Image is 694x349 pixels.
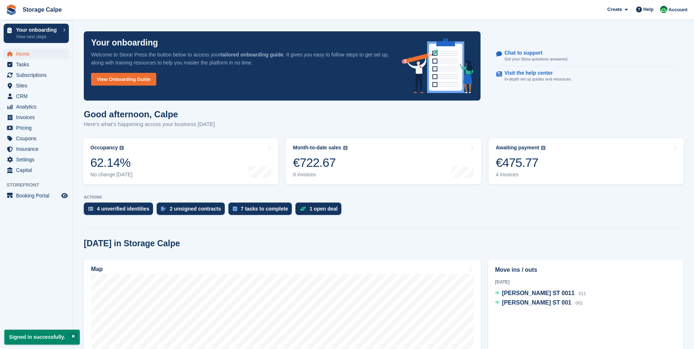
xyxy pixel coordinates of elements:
div: 4 invoices [496,172,546,178]
a: Storage Calpe [20,4,65,16]
a: Month-to-date sales €722.67 8 invoices [286,138,481,184]
p: Your onboarding [91,39,158,47]
img: contract_signature_icon-13c848040528278c33f63329250d36e43548de30e8caae1d1a13099fd9432cc5.svg [161,207,166,211]
div: 1 open deal [310,206,338,212]
span: [PERSON_NAME] ST 001 [502,299,571,306]
span: Help [643,6,654,13]
span: Booking Portal [16,191,60,201]
a: Visit the help center In-depth set up guides and resources. [496,66,676,86]
a: Chat to support Get your Stora questions answered. [496,46,676,66]
a: Awaiting payment €475.77 4 invoices [489,138,684,184]
span: Tasks [16,59,60,70]
img: icon-info-grey-7440780725fd019a000dd9b08b2336e03edf1995a4989e88bcd33f0948082b44.svg [541,146,545,150]
a: Preview store [60,191,69,200]
a: [PERSON_NAME] ST 001 001 [495,298,583,308]
a: menu [4,91,69,101]
a: Your onboarding View next steps [4,24,69,43]
span: Storefront [7,181,72,189]
span: Sites [16,81,60,91]
img: deal-1b604bf984904fb50ccaf53a9ad4b4a5d6e5aea283cecdc64d6e3604feb123c2.svg [300,206,306,211]
a: 4 unverified identities [84,203,157,219]
div: Occupancy [90,145,118,151]
a: menu [4,59,69,70]
a: 2 unsigned contracts [157,203,228,219]
h2: Move ins / outs [495,266,676,274]
span: Home [16,49,60,59]
div: €475.77 [496,155,546,170]
a: View Onboarding Guide [91,73,156,86]
p: In-depth set up guides and resources. [505,76,572,82]
span: CRM [16,91,60,101]
span: Analytics [16,102,60,112]
img: verify_identity-adf6edd0f0f0b5bbfe63781bf79b02c33cf7c696d77639b501bdc392416b5a36.svg [88,207,93,211]
span: Invoices [16,112,60,122]
a: 1 open deal [295,203,345,219]
a: menu [4,191,69,201]
div: 62.14% [90,155,133,170]
p: View next steps [16,34,59,40]
p: Signed in successfully. [4,330,80,345]
span: Coupons [16,133,60,144]
a: menu [4,70,69,80]
span: 011 [579,291,586,296]
div: Awaiting payment [496,145,540,151]
span: Subscriptions [16,70,60,80]
img: icon-info-grey-7440780725fd019a000dd9b08b2336e03edf1995a4989e88bcd33f0948082b44.svg [343,146,348,150]
img: icon-info-grey-7440780725fd019a000dd9b08b2336e03edf1995a4989e88bcd33f0948082b44.svg [119,146,124,150]
span: Account [668,6,687,13]
a: menu [4,123,69,133]
a: Occupancy 62.14% No change [DATE] [83,138,278,184]
div: Month-to-date sales [293,145,341,151]
h2: [DATE] in Storage Calpe [84,239,180,248]
img: task-75834270c22a3079a89374b754ae025e5fb1db73e45f91037f5363f120a921f8.svg [233,207,237,211]
a: menu [4,112,69,122]
p: Get your Stora questions answered. [505,56,568,62]
div: 4 unverified identities [97,206,149,212]
a: menu [4,133,69,144]
span: Capital [16,165,60,175]
p: Here's what's happening across your business [DATE] [84,120,215,129]
span: [PERSON_NAME] ST 0011 [502,290,575,296]
a: [PERSON_NAME] ST 0011 011 [495,289,586,298]
div: No change [DATE] [90,172,133,178]
strong: tailored onboarding guide [220,52,283,58]
span: Pricing [16,123,60,133]
img: Calpe Storage [660,6,667,13]
h1: Good afternoon, Calpe [84,109,215,119]
p: Visit the help center [505,70,566,76]
span: Create [607,6,622,13]
p: Welcome to Stora! Press the button below to access your . It gives you easy to follow steps to ge... [91,51,390,67]
a: menu [4,102,69,112]
div: €722.67 [293,155,347,170]
img: stora-icon-8386f47178a22dfd0bd8f6a31ec36ba5ce8667c1dd55bd0f319d3a0aa187defe.svg [6,4,17,15]
h2: Map [91,266,103,272]
div: 2 unsigned contracts [170,206,221,212]
p: Chat to support [505,50,562,56]
a: menu [4,81,69,91]
div: [DATE] [495,279,676,285]
a: menu [4,165,69,175]
img: onboarding-info-6c161a55d2c0e0a8cae90662b2fe09162a5109e8cc188191df67fb4f79e88e88.svg [402,39,473,93]
a: menu [4,154,69,165]
a: 7 tasks to complete [228,203,295,219]
span: Insurance [16,144,60,154]
div: 8 invoices [293,172,347,178]
p: Your onboarding [16,27,59,32]
span: 001 [576,301,583,306]
span: Settings [16,154,60,165]
div: 7 tasks to complete [241,206,288,212]
a: menu [4,144,69,154]
p: ACTIONS [84,195,683,200]
a: menu [4,49,69,59]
